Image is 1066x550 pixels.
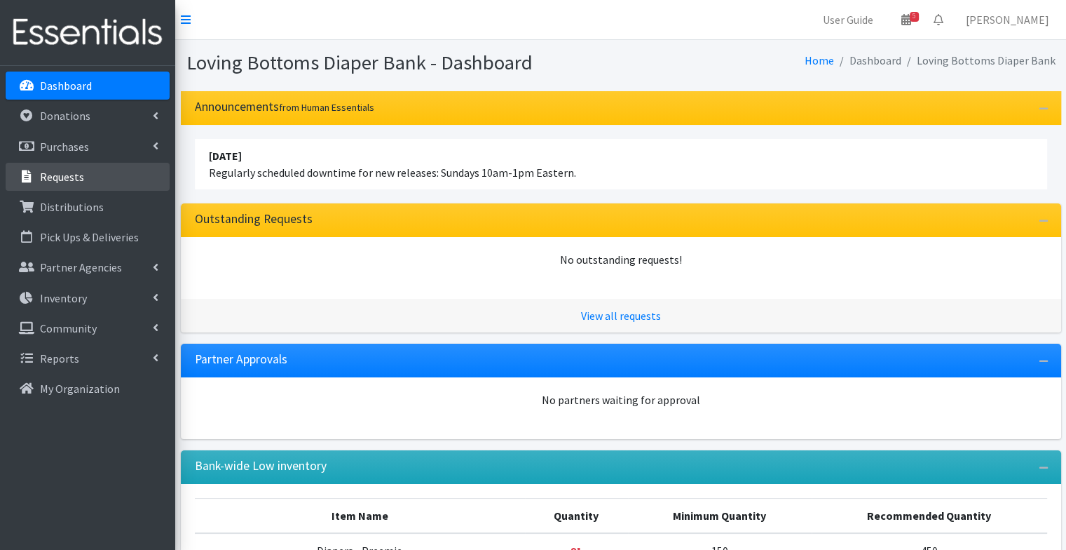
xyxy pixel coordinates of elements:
[6,133,170,161] a: Purchases
[195,139,1047,189] li: Regularly scheduled downtime for new releases: Sundays 10am-1pm Eastern.
[195,498,525,533] th: Item Name
[6,9,170,56] img: HumanEssentials
[40,140,89,154] p: Purchases
[581,309,661,323] a: View all requests
[279,101,374,114] small: from Human Essentials
[901,51,1055,71] li: Loving Bottoms Diaper Bank
[40,260,122,274] p: Partner Agencies
[6,314,170,342] a: Community
[6,375,170,403] a: My Organization
[40,230,139,244] p: Pick Ups & Deliveries
[6,72,170,100] a: Dashboard
[40,321,97,335] p: Community
[6,163,170,191] a: Requests
[40,79,92,93] p: Dashboard
[40,351,79,365] p: Reports
[6,223,170,251] a: Pick Ups & Deliveries
[40,291,87,305] p: Inventory
[6,102,170,130] a: Donations
[195,251,1047,268] div: No outstanding requests!
[40,382,120,396] p: My Organization
[195,212,313,227] h3: Outstanding Requests
[195,100,374,114] h3: Announcements
[40,200,104,214] p: Distributions
[195,391,1047,408] div: No partners waiting for approval
[890,6,922,34] a: 5
[195,352,287,367] h3: Partner Approvals
[910,12,919,22] span: 5
[195,459,327,474] h3: Bank-wide Low inventory
[628,498,812,533] th: Minimum Quantity
[6,284,170,312] a: Inventory
[209,149,242,163] strong: [DATE]
[812,6,884,34] a: User Guide
[834,51,901,71] li: Dashboard
[6,193,170,221] a: Distributions
[6,344,170,373] a: Reports
[40,109,90,123] p: Donations
[805,53,834,67] a: Home
[6,253,170,281] a: Partner Agencies
[812,498,1047,533] th: Recommended Quantity
[525,498,628,533] th: Quantity
[186,51,616,75] h1: Loving Bottoms Diaper Bank - Dashboard
[40,170,84,184] p: Requests
[955,6,1060,34] a: [PERSON_NAME]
